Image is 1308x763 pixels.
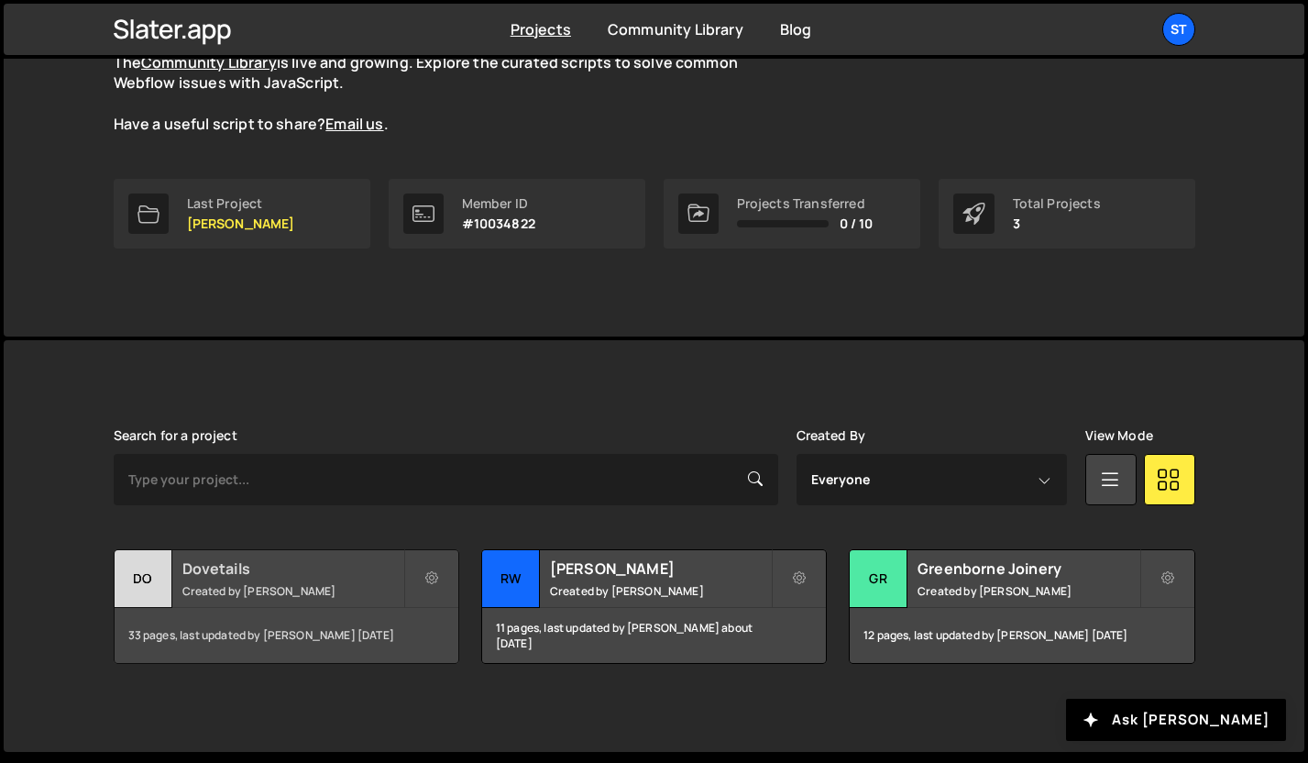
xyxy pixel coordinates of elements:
label: View Mode [1085,428,1153,443]
p: #10034822 [462,216,535,231]
a: Community Library [141,52,277,72]
div: Do [115,550,172,608]
div: Member ID [462,196,535,211]
a: Projects [511,19,571,39]
h2: Greenborne Joinery [918,558,1138,579]
a: Email us [325,114,383,134]
div: 12 pages, last updated by [PERSON_NAME] [DATE] [850,608,1193,663]
p: 3 [1013,216,1101,231]
button: Ask [PERSON_NAME] [1066,699,1286,741]
a: Do Dovetails Created by [PERSON_NAME] 33 pages, last updated by [PERSON_NAME] [DATE] [114,549,459,664]
small: Created by [PERSON_NAME] [918,583,1138,599]
div: Last Project [187,196,295,211]
label: Created By [797,428,866,443]
div: Projects Transferred [737,196,874,211]
a: RW [PERSON_NAME] Created by [PERSON_NAME] 11 pages, last updated by [PERSON_NAME] about [DATE] [481,549,827,664]
div: Gr [850,550,907,608]
p: The is live and growing. Explore the curated scripts to solve common Webflow issues with JavaScri... [114,52,774,135]
div: RW [482,550,540,608]
small: Created by [PERSON_NAME] [550,583,771,599]
div: Total Projects [1013,196,1101,211]
input: Type your project... [114,454,778,505]
a: Gr Greenborne Joinery Created by [PERSON_NAME] 12 pages, last updated by [PERSON_NAME] [DATE] [849,549,1194,664]
p: [PERSON_NAME] [187,216,295,231]
a: Last Project [PERSON_NAME] [114,179,370,249]
div: 33 pages, last updated by [PERSON_NAME] [DATE] [115,608,458,663]
a: Community Library [608,19,743,39]
a: St [1162,13,1195,46]
h2: [PERSON_NAME] [550,558,771,579]
a: Blog [780,19,812,39]
small: Created by [PERSON_NAME] [182,583,403,599]
div: 11 pages, last updated by [PERSON_NAME] about [DATE] [482,608,826,663]
label: Search for a project [114,428,237,443]
h2: Dovetails [182,558,403,579]
span: 0 / 10 [840,216,874,231]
